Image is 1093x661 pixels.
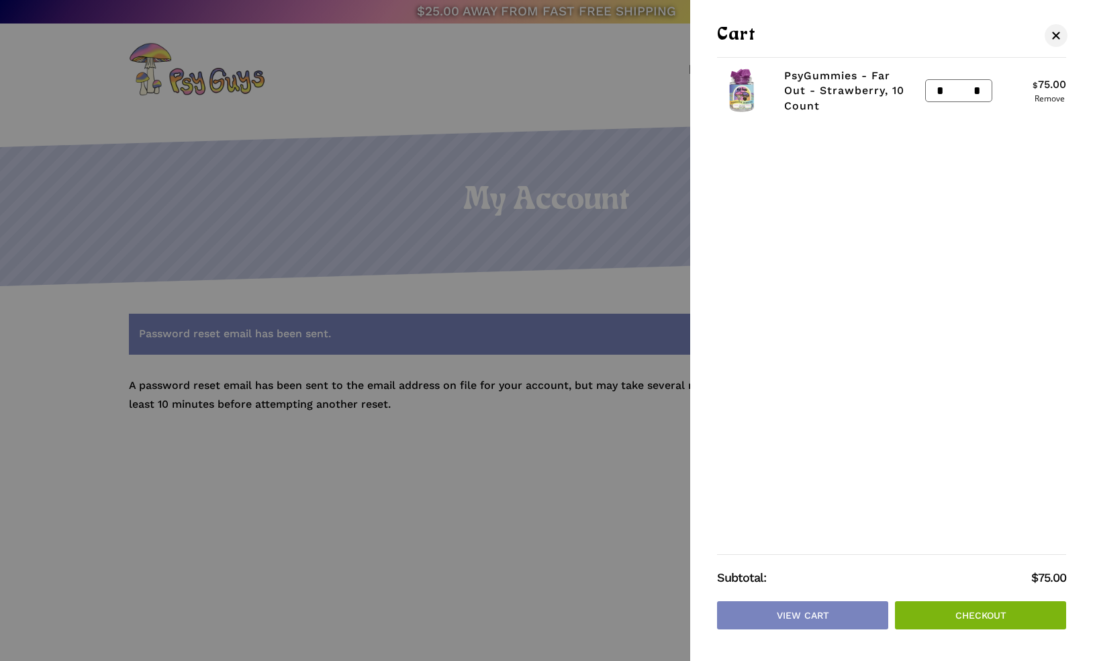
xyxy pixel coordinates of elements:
[717,27,756,44] span: Cart
[717,601,888,629] a: View cart
[1033,81,1038,90] span: $
[784,69,904,112] a: PsyGummies - Far Out - Strawberry, 10 Count
[947,80,971,101] input: Product quantity
[895,601,1066,629] a: Checkout
[1031,570,1066,584] bdi: 75.00
[1033,78,1066,91] bdi: 75.00
[1033,95,1066,103] a: Remove PsyGummies - Far Out - Strawberry, 10 Count from cart
[1031,570,1038,584] span: $
[717,66,767,116] img: Blackberry hero dose magic mushroom gummies in a PsyGuys branded jar
[717,568,1031,588] strong: Subtotal:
